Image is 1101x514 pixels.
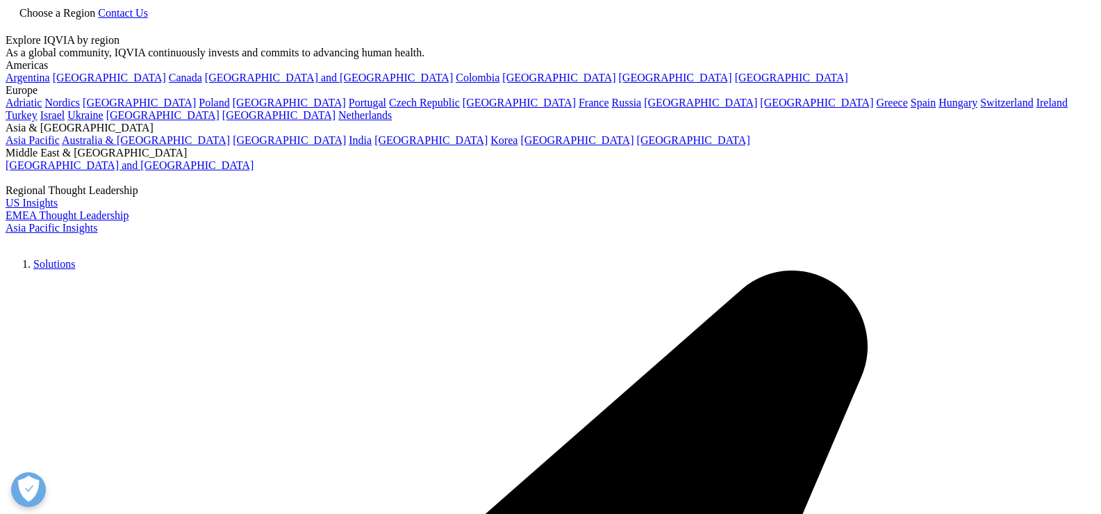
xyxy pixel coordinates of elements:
a: Greece [876,97,907,109]
a: [GEOGRAPHIC_DATA] [735,72,848,83]
div: Asia & [GEOGRAPHIC_DATA] [6,122,1095,134]
div: Americas [6,59,1095,72]
a: [GEOGRAPHIC_DATA] and [GEOGRAPHIC_DATA] [205,72,453,83]
a: [GEOGRAPHIC_DATA] [83,97,196,109]
a: Czech Republic [389,97,460,109]
a: Portugal [349,97,386,109]
a: US Insights [6,197,58,209]
a: [GEOGRAPHIC_DATA] [644,97,757,109]
a: Argentina [6,72,50,83]
a: [GEOGRAPHIC_DATA] [520,134,634,146]
a: Asia Pacific Insights [6,222,97,234]
a: Hungary [938,97,977,109]
a: Colombia [456,72,499,83]
a: Turkey [6,109,38,121]
div: Regional Thought Leadership [6,184,1095,197]
a: [GEOGRAPHIC_DATA] [53,72,166,83]
a: Russia [612,97,642,109]
a: [GEOGRAPHIC_DATA] [374,134,488,146]
a: France [579,97,609,109]
a: [GEOGRAPHIC_DATA] [502,72,615,83]
a: Poland [199,97,229,109]
div: Europe [6,84,1095,97]
a: Australia & [GEOGRAPHIC_DATA] [62,134,230,146]
a: Canada [169,72,202,83]
a: Solutions [33,258,75,270]
a: [GEOGRAPHIC_DATA] [233,97,346,109]
a: [GEOGRAPHIC_DATA] [463,97,576,109]
a: [GEOGRAPHIC_DATA] and [GEOGRAPHIC_DATA] [6,159,254,171]
div: Middle East & [GEOGRAPHIC_DATA] [6,147,1095,159]
button: Beállítások megnyitása [11,472,46,507]
a: Ireland [1036,97,1068,109]
a: [GEOGRAPHIC_DATA] [222,109,336,121]
a: EMEA Thought Leadership [6,209,129,221]
span: Choose a Region [19,7,95,19]
a: [GEOGRAPHIC_DATA] [233,134,346,146]
a: Korea [490,134,518,146]
a: [GEOGRAPHIC_DATA] [760,97,873,109]
a: Netherlands [338,109,392,121]
a: Adriatic [6,97,42,109]
a: Ukraine [67,109,104,121]
a: India [349,134,372,146]
div: As a global community, IQVIA continuously invests and commits to advancing human health. [6,47,1095,59]
a: [GEOGRAPHIC_DATA] [637,134,750,146]
a: Asia Pacific [6,134,60,146]
a: Switzerland [980,97,1033,109]
a: Israel [40,109,65,121]
div: Explore IQVIA by region [6,34,1095,47]
a: Nordics [44,97,80,109]
a: [GEOGRAPHIC_DATA] [106,109,220,121]
a: [GEOGRAPHIC_DATA] [619,72,732,83]
a: Contact Us [98,7,148,19]
a: Spain [911,97,936,109]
